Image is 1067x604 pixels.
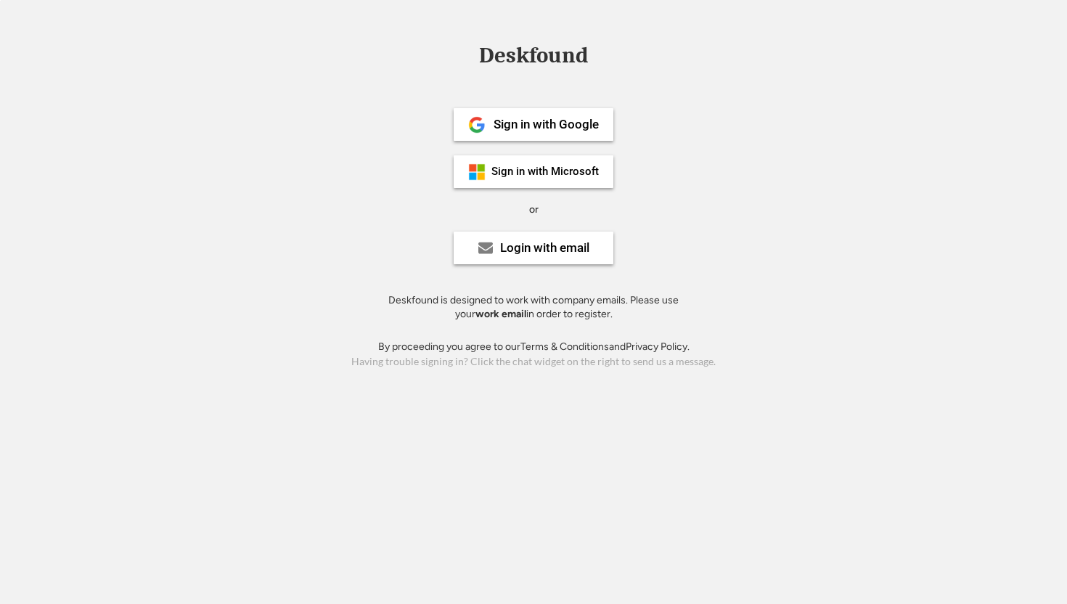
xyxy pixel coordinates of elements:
[468,116,486,134] img: 1024px-Google__G__Logo.svg.png
[378,340,690,354] div: By proceeding you agree to our and
[529,203,539,217] div: or
[500,242,589,254] div: Login with email
[520,340,609,353] a: Terms & Conditions
[370,293,697,322] div: Deskfound is designed to work with company emails. Please use your in order to register.
[472,44,595,67] div: Deskfound
[494,118,599,131] div: Sign in with Google
[475,308,526,320] strong: work email
[626,340,690,353] a: Privacy Policy.
[468,163,486,181] img: ms-symbollockup_mssymbol_19.png
[491,166,599,177] div: Sign in with Microsoft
